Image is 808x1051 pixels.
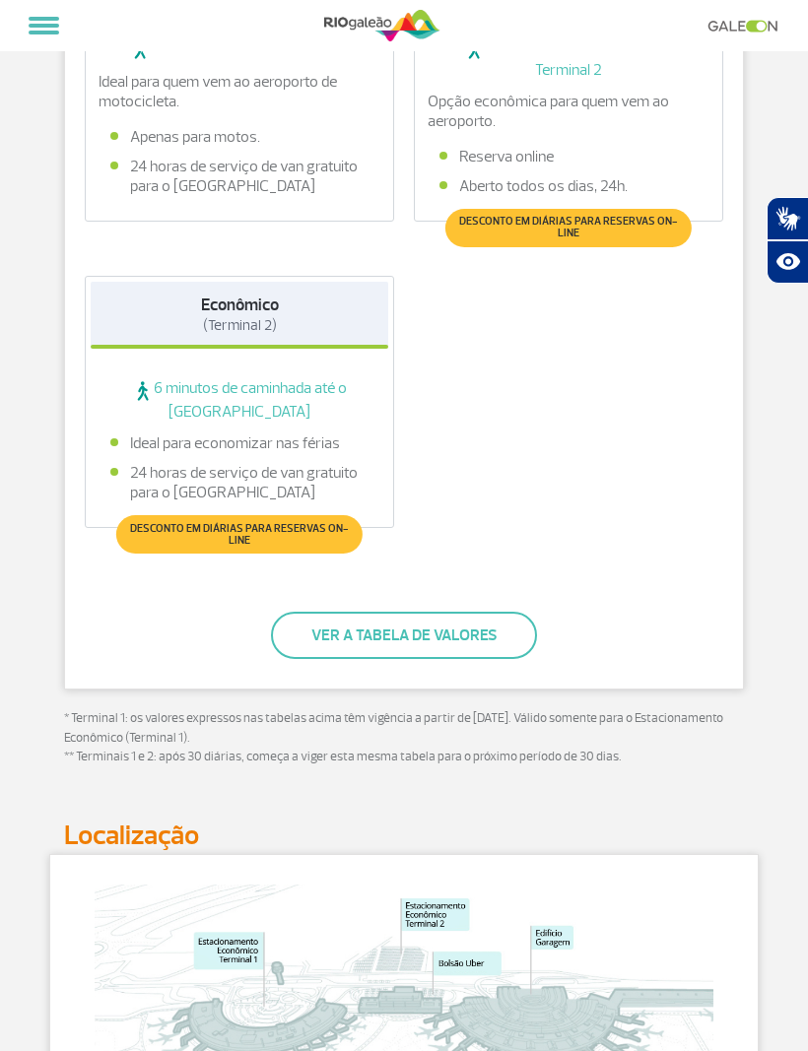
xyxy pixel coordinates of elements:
[428,92,709,131] p: Opção econômica para quem vem ao aeroporto.
[91,378,388,422] span: 6 minutos de caminhada até o [GEOGRAPHIC_DATA]
[767,240,808,284] button: Abrir recursos assistivos.
[201,295,279,315] strong: Econômico
[203,316,277,335] span: (Terminal 2)
[126,523,353,547] span: Desconto em diárias para reservas on-line
[439,176,698,196] li: Aberto todos os dias, 24h.
[64,709,744,767] p: * Terminal 1: os valores expressos nas tabelas acima têm vigência a partir de [DATE]. Válido some...
[110,157,369,196] li: 24 horas de serviço de van gratuito para o [GEOGRAPHIC_DATA]
[420,36,717,80] span: 15 minutos caminhando até o Terminal 2
[99,72,380,111] p: Ideal para quem vem ao aeroporto de motocicleta.
[455,216,682,239] span: Desconto em diárias para reservas on-line
[767,197,808,240] button: Abrir tradutor de língua de sinais.
[110,127,369,147] li: Apenas para motos.
[64,818,744,854] h2: Localização
[439,147,698,166] li: Reserva online
[767,197,808,284] div: Plugin de acessibilidade da Hand Talk.
[271,612,537,659] button: Ver a tabela de valores
[110,463,369,502] li: 24 horas de serviço de van gratuito para o [GEOGRAPHIC_DATA]
[110,433,369,453] li: Ideal para economizar nas férias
